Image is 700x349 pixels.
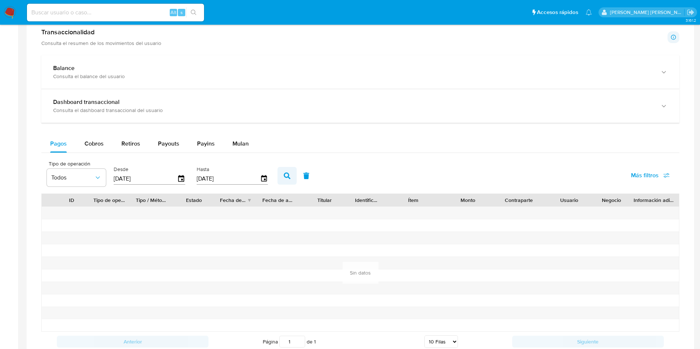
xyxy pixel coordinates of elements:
input: Buscar usuario o caso... [27,8,204,17]
span: s [180,9,183,16]
a: Notificaciones [586,9,592,15]
button: search-icon [186,7,201,18]
a: Salir [687,8,694,16]
p: sandra.helbardt@mercadolibre.com [610,9,685,16]
span: Alt [170,9,176,16]
span: Accesos rápidos [537,8,578,16]
span: 3.161.2 [686,17,696,23]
